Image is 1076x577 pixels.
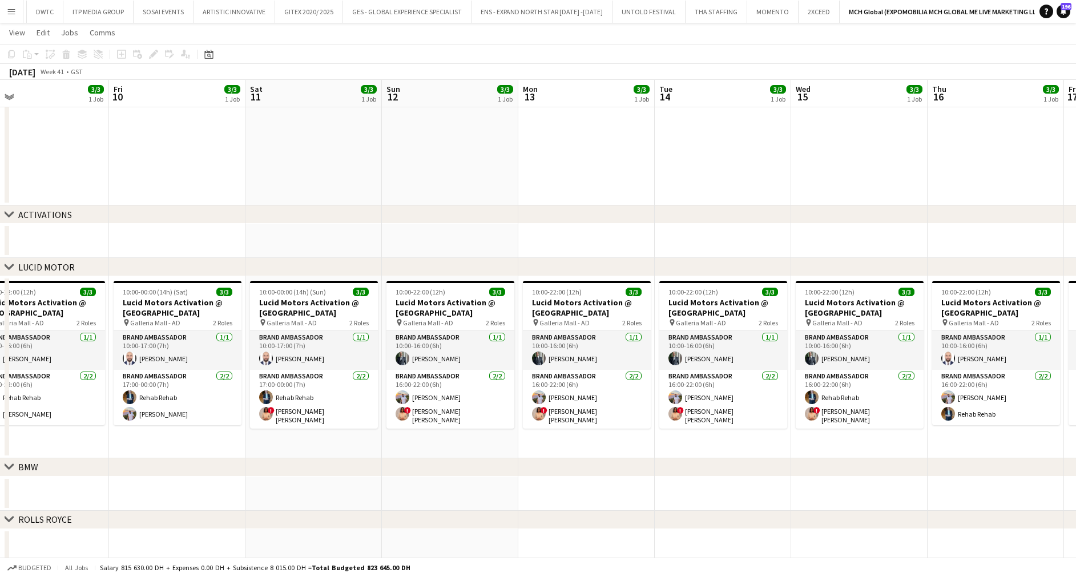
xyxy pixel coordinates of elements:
span: Total Budgeted 823 645.00 DH [312,563,410,572]
div: GST [71,67,83,76]
div: ROLLS ROYCE [18,514,72,525]
button: UNTOLD FESTIVAL [612,1,686,23]
button: SOSAI EVENTS [134,1,194,23]
a: Jobs [57,25,83,40]
div: ACTIVATIONS [18,209,72,220]
button: Budgeted [6,562,53,574]
a: View [5,25,30,40]
div: Salary 815 630.00 DH + Expenses 0.00 DH + Subsistence 8 015.00 DH = [100,563,410,572]
span: Budgeted [18,564,51,572]
span: All jobs [63,563,90,572]
span: View [9,27,25,38]
button: ENS - EXPAND NORTH STAR [DATE] -[DATE] [471,1,612,23]
button: GES - GLOBAL EXPERIENCE SPECIALIST [343,1,471,23]
span: Comms [90,27,115,38]
button: GITEX 2020/ 2025 [275,1,343,23]
a: 196 [1057,5,1070,18]
button: DWTC [27,1,63,23]
div: BMW [18,461,38,473]
span: Edit [37,27,50,38]
a: Comms [85,25,120,40]
button: ITP MEDIA GROUP [63,1,134,23]
button: MCH Global (EXPOMOBILIA MCH GLOBAL ME LIVE MARKETING LLC) [840,1,1052,23]
button: MOMENTO [747,1,799,23]
div: LUCID MOTOR [18,261,75,273]
button: THA STAFFING [686,1,747,23]
button: 2XCEED [799,1,840,23]
a: Edit [32,25,54,40]
button: ARTISTIC INNOVATIVE [194,1,275,23]
div: [DATE] [9,66,35,78]
span: Week 41 [38,67,66,76]
span: 196 [1061,3,1071,10]
span: Jobs [61,27,78,38]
